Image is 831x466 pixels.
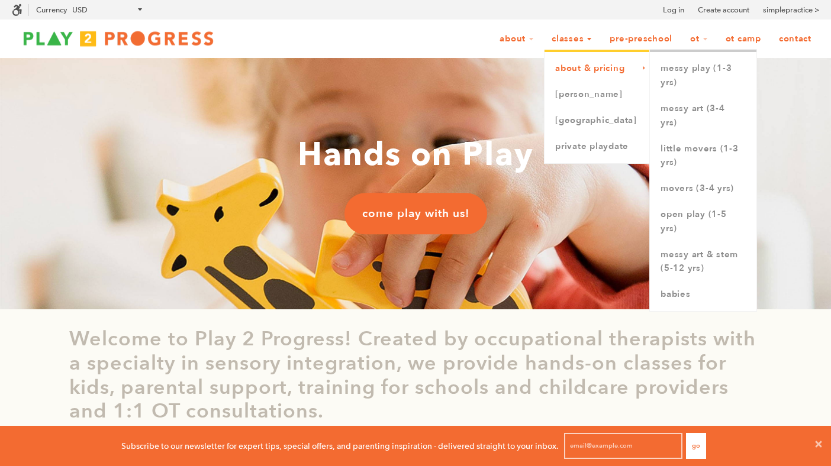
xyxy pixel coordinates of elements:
button: Go [686,433,706,459]
img: Play2Progress logo [12,27,225,50]
p: Subscribe to our newsletter for expert tips, special offers, and parenting inspiration - delivere... [121,439,559,452]
a: Little Movers (1-3 yrs) [650,136,756,176]
a: Pre-Preschool [602,28,680,50]
input: email@example.com [564,433,682,459]
a: About [492,28,542,50]
a: Messy Art (3-4 yrs) [650,96,756,136]
a: Create account [698,4,749,16]
label: Currency [36,5,67,14]
a: OT [682,28,716,50]
a: OT Camp [718,28,769,50]
a: Messy Play (1-3 yrs) [650,56,756,96]
a: [GEOGRAPHIC_DATA] [545,108,650,134]
a: Messy Art & STEM (5-12 yrs) [650,242,756,282]
p: Welcome to Play 2 Progress! Created by occupational therapists with a specialty in sensory integr... [69,327,762,423]
a: Babies [650,281,756,308]
a: Contact [771,28,819,50]
a: About & Pricing [545,56,650,82]
a: [PERSON_NAME] [545,82,650,108]
a: simplepractice > [763,4,819,16]
a: Open Play (1-5 yrs) [650,202,756,242]
a: Log in [663,4,684,16]
span: come play with us! [362,206,469,221]
a: Private Playdate [545,134,650,160]
a: Movers (3-4 yrs) [650,176,756,202]
a: Classes [544,28,600,50]
a: come play with us! [344,193,487,234]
